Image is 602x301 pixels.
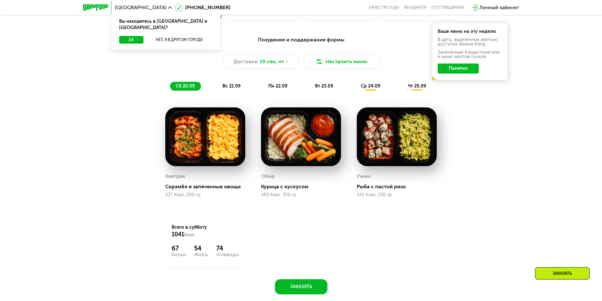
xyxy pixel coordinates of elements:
div: 341 Ккал, 230 гр [357,192,437,197]
div: 54 [194,244,208,252]
a: Вендинги [404,5,426,10]
div: Рыба с пастой ризо [357,184,442,190]
span: [GEOGRAPHIC_DATA] [115,5,167,10]
button: Настроить меню [304,54,380,69]
span: 19 сен, пт [260,58,284,65]
span: Доставка: [234,58,258,65]
span: пн 22.09 [268,83,287,89]
div: Скрэмбл и запеченные овощи [165,184,250,190]
span: 1041 [172,231,184,238]
div: Заказать [535,267,590,280]
div: Завтрак [165,172,185,181]
button: Заказать [275,279,327,294]
a: Качество еды [369,5,399,10]
span: сб 20.09 [176,83,195,89]
div: Всего в субботу [172,224,239,238]
div: Обед [261,172,274,181]
div: 237 Ккал, 200 гр [165,192,245,197]
div: В даты, выделенные желтым, доступна замена блюд. [438,38,502,46]
span: Ккал [184,232,195,238]
div: Вы находитесь в [GEOGRAPHIC_DATA] и [GEOGRAPHIC_DATA]? [112,13,220,36]
a: [PHONE_NUMBER] [175,4,230,11]
span: ср 24.09 [361,83,380,89]
button: Понятно [438,63,479,74]
div: Курица с кускусом [261,184,346,190]
span: вт 23.09 [315,83,333,89]
div: Заменённые блюда пометили в меню жёлтой точкой. [438,50,502,59]
div: Белки [172,252,186,257]
div: Похудение и поддержание формы [114,36,488,44]
div: Жиры [194,252,208,257]
span: вс 21.09 [222,83,240,89]
div: 74 [216,244,239,252]
span: чт 25.09 [408,83,426,89]
button: Да [119,36,143,44]
div: Личный кабинет [479,4,519,11]
div: 67 [172,244,186,252]
div: 463 Ккал, 350 гр [261,192,341,197]
div: Ужин [357,172,370,181]
div: Углеводы [216,252,239,257]
div: поставщикам [431,5,464,10]
button: Нет, я в другом городе [146,36,213,44]
div: Ваше меню на эту неделю [438,29,502,34]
